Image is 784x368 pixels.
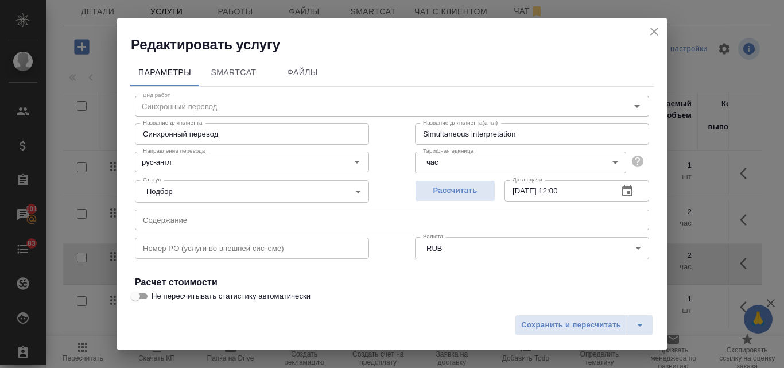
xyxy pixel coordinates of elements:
div: час [415,152,626,173]
span: Параметры [137,65,192,80]
div: RUB [415,237,649,259]
button: Рассчитать [415,180,495,202]
button: RUB [423,243,445,253]
div: split button [515,315,653,335]
button: Open [349,154,365,170]
h2: Редактировать услугу [131,36,667,54]
span: Не пересчитывать статистику автоматически [152,290,311,302]
p: Использовать статистику [245,308,334,320]
span: SmartCat [206,65,261,80]
button: Подбор [143,187,176,196]
span: Сохранить и пересчитать [521,319,621,332]
span: Рассчитать [421,184,489,197]
button: close [646,23,663,40]
h4: Расчет стоимости [135,276,649,289]
div: Подбор [135,180,369,202]
span: Файлы [275,65,330,80]
p: Указать общий объем [147,308,224,320]
button: час [423,157,442,167]
button: Сохранить и пересчитать [515,315,627,335]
